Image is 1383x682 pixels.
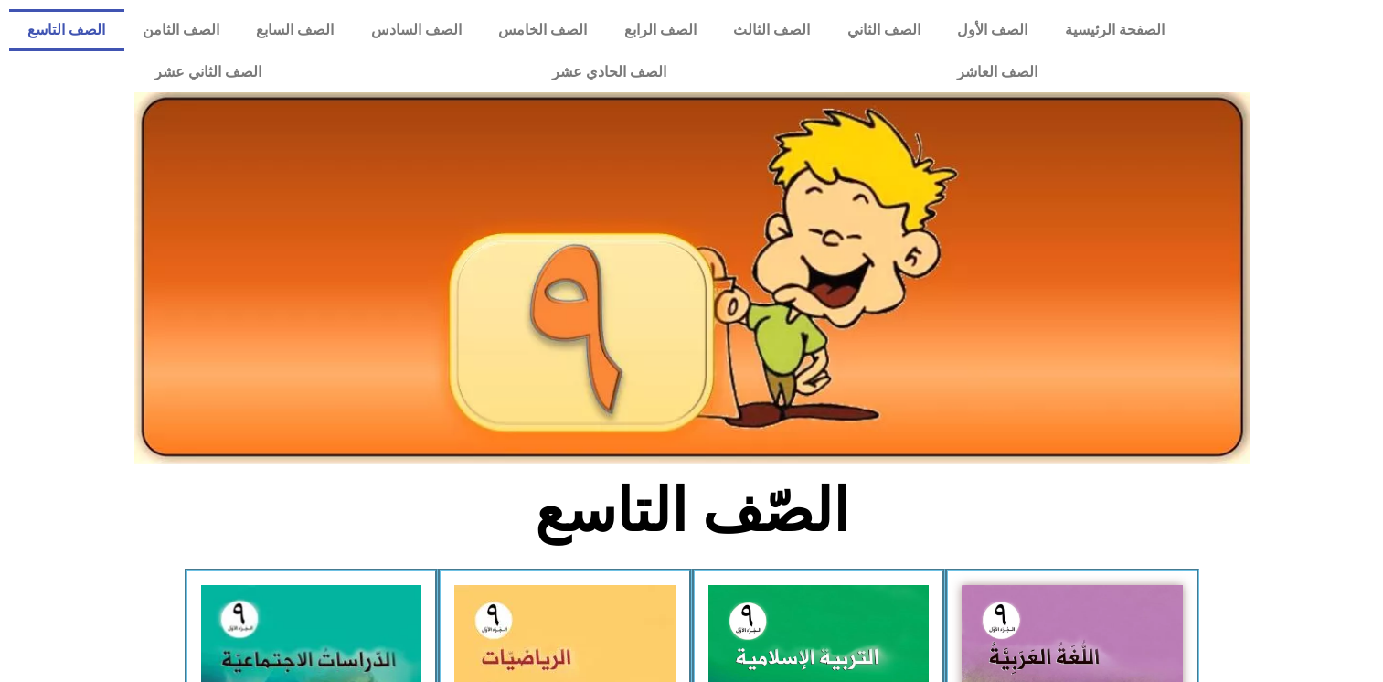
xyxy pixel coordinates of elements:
a: الصف الثامن [124,9,239,51]
a: الصف الثاني [829,9,940,51]
a: الصف الرابع [606,9,716,51]
h2: الصّف التاسع [389,475,994,547]
a: الصف الثاني عشر [9,51,407,93]
a: الصف السابع [238,9,353,51]
a: الصف العاشر [812,51,1183,93]
a: الصف السادس [353,9,481,51]
a: الصف الخامس [480,9,606,51]
a: الصفحة الرئيسية [1047,9,1184,51]
a: الصف الأول [939,9,1047,51]
a: الصف التاسع [9,9,124,51]
a: الصف الثالث [715,9,829,51]
a: الصف الحادي عشر [407,51,812,93]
